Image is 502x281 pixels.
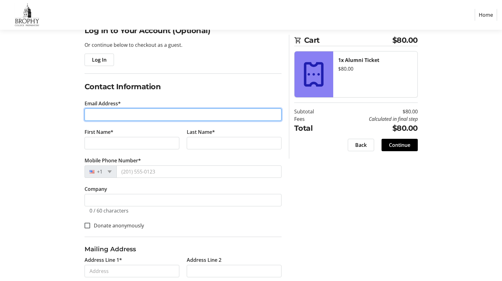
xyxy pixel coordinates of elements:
td: $80.00 [330,108,418,115]
p: Or continue below to checkout as a guest. [85,41,282,49]
button: Continue [382,139,418,151]
input: Address [85,265,179,277]
input: (201) 555-0123 [116,165,282,178]
h2: Contact Information [85,81,282,92]
label: Last Name* [187,128,215,136]
strong: 1x Alumni Ticket [338,57,379,64]
span: Log In [92,56,107,64]
h3: Mailing Address [85,244,282,254]
tr-character-limit: 0 / 60 characters [89,207,129,214]
h2: Log In to Your Account (Optional) [85,25,282,36]
span: Continue [389,141,410,149]
td: $80.00 [330,123,418,134]
label: Address Line 2 [187,256,221,264]
div: $80.00 [338,65,413,72]
button: Log In [85,54,114,66]
label: Mobile Phone Number* [85,157,141,164]
label: Donate anonymously [90,222,144,229]
img: Brophy College Preparatory 's Logo [5,2,49,27]
button: Back [348,139,374,151]
a: Home [475,9,497,21]
label: Email Address* [85,100,121,107]
td: Fees [294,115,330,123]
td: Subtotal [294,108,330,115]
span: Back [355,141,367,149]
label: Company [85,185,107,193]
label: First Name* [85,128,113,136]
label: Address Line 1* [85,256,122,264]
td: Total [294,123,330,134]
td: Calculated in final step [330,115,418,123]
span: $80.00 [392,35,418,46]
span: Cart [304,35,392,46]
